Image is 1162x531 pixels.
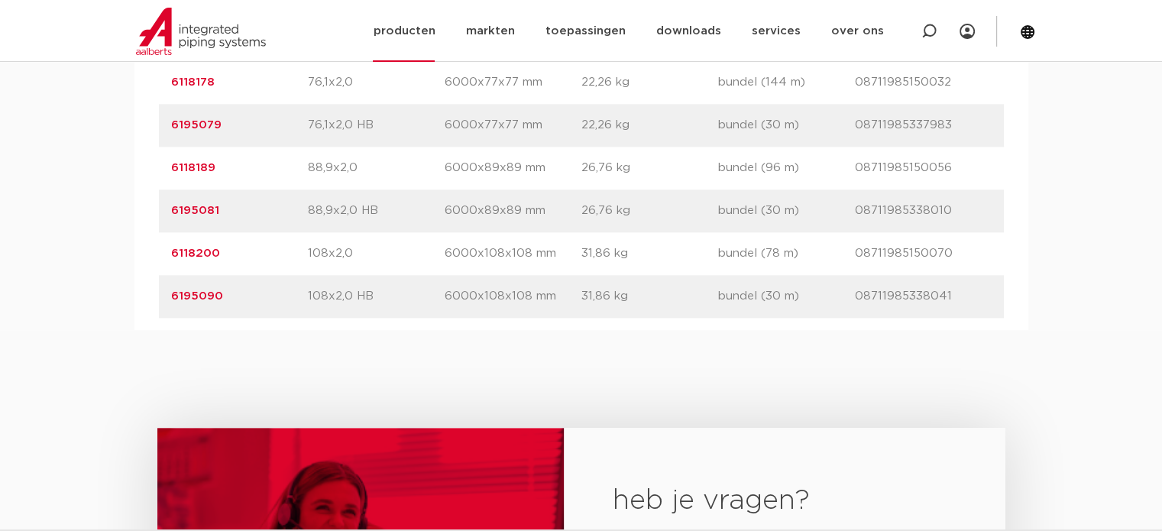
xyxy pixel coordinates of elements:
[613,483,956,520] h2: heb je vragen?
[581,202,718,220] p: 26,76 kg
[581,287,718,306] p: 31,86 kg
[308,244,445,263] p: 108x2,0
[445,159,581,177] p: 6000x89x89 mm
[581,116,718,134] p: 22,26 kg
[445,202,581,220] p: 6000x89x89 mm
[171,248,220,259] a: 6118200
[445,244,581,263] p: 6000x108x108 mm
[718,159,855,177] p: bundel (96 m)
[308,73,445,92] p: 76,1x2,0
[171,162,215,173] a: 6118189
[308,159,445,177] p: 88,9x2,0
[171,119,222,131] a: 6195079
[718,116,855,134] p: bundel (30 m)
[308,116,445,134] p: 76,1x2,0 HB
[718,73,855,92] p: bundel (144 m)
[581,159,718,177] p: 26,76 kg
[855,202,992,220] p: 08711985338010
[445,287,581,306] p: 6000x108x108 mm
[855,159,992,177] p: 08711985150056
[308,287,445,306] p: 108x2,0 HB
[855,287,992,306] p: 08711985338041
[855,244,992,263] p: 08711985150070
[855,116,992,134] p: 08711985337983
[718,287,855,306] p: bundel (30 m)
[718,202,855,220] p: bundel (30 m)
[445,116,581,134] p: 6000x77x77 mm
[308,202,445,220] p: 88,9x2,0 HB
[171,290,223,302] a: 6195090
[581,73,718,92] p: 22,26 kg
[171,205,219,216] a: 6195081
[581,244,718,263] p: 31,86 kg
[855,73,992,92] p: 08711985150032
[445,73,581,92] p: 6000x77x77 mm
[718,244,855,263] p: bundel (78 m)
[171,76,215,88] a: 6118178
